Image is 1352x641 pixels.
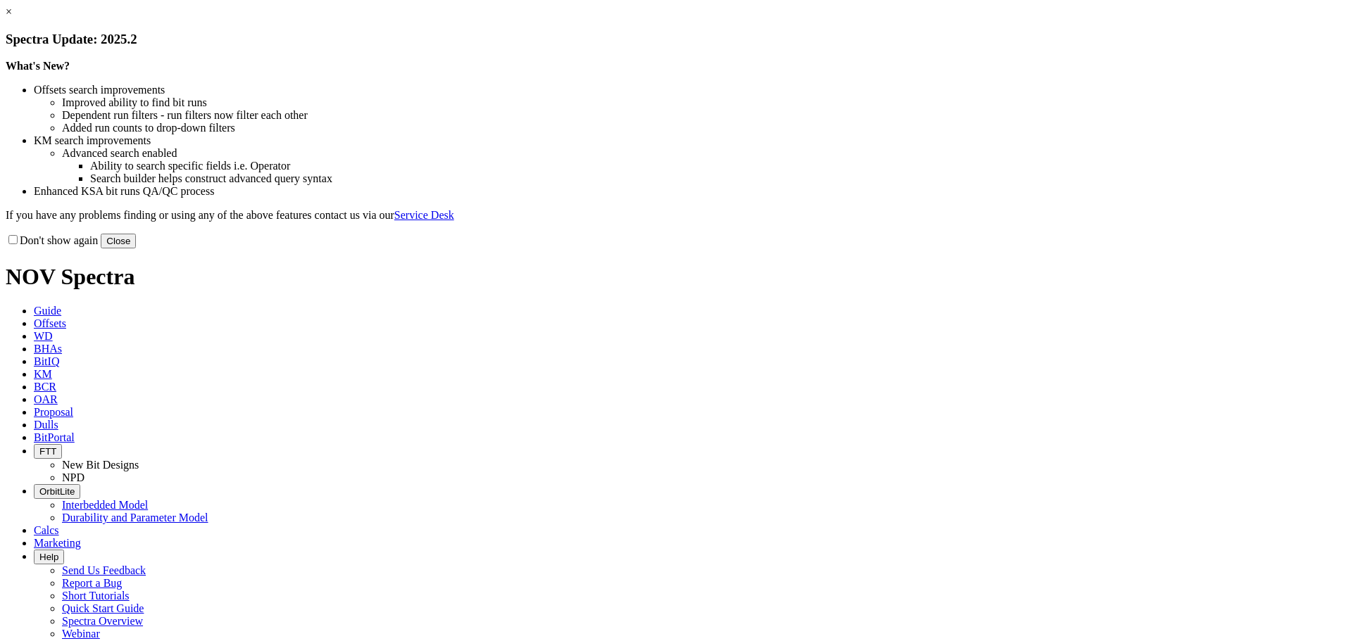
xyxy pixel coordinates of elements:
[62,628,100,640] a: Webinar
[62,122,1346,134] li: Added run counts to drop-down filters
[6,234,98,246] label: Don't show again
[34,185,1346,198] li: Enhanced KSA bit runs QA/QC process
[62,96,1346,109] li: Improved ability to find bit runs
[34,381,56,393] span: BCR
[62,471,84,483] a: NPD
[90,160,1346,172] li: Ability to search specific fields i.e. Operator
[394,209,454,221] a: Service Desk
[34,431,75,443] span: BitPortal
[101,234,136,248] button: Close
[39,446,56,457] span: FTT
[62,459,139,471] a: New Bit Designs
[34,305,61,317] span: Guide
[34,84,1346,96] li: Offsets search improvements
[34,134,1346,147] li: KM search improvements
[34,419,58,431] span: Dulls
[34,330,53,342] span: WD
[62,512,208,523] a: Durability and Parameter Model
[8,235,18,244] input: Don't show again
[62,615,143,627] a: Spectra Overview
[39,552,58,562] span: Help
[62,602,144,614] a: Quick Start Guide
[6,6,12,18] a: ×
[34,393,58,405] span: OAR
[34,406,73,418] span: Proposal
[34,537,81,549] span: Marketing
[6,209,1346,222] p: If you have any problems finding or using any of the above features contact us via our
[62,109,1346,122] li: Dependent run filters - run filters now filter each other
[62,499,148,511] a: Interbedded Model
[6,60,70,72] strong: What's New?
[62,590,130,602] a: Short Tutorials
[34,355,59,367] span: BitIQ
[34,343,62,355] span: BHAs
[39,486,75,497] span: OrbitLite
[62,577,122,589] a: Report a Bug
[62,147,1346,160] li: Advanced search enabled
[34,368,52,380] span: KM
[62,564,146,576] a: Send Us Feedback
[6,264,1346,290] h1: NOV Spectra
[34,524,59,536] span: Calcs
[34,317,66,329] span: Offsets
[6,32,1346,47] h3: Spectra Update: 2025.2
[90,172,1346,185] li: Search builder helps construct advanced query syntax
